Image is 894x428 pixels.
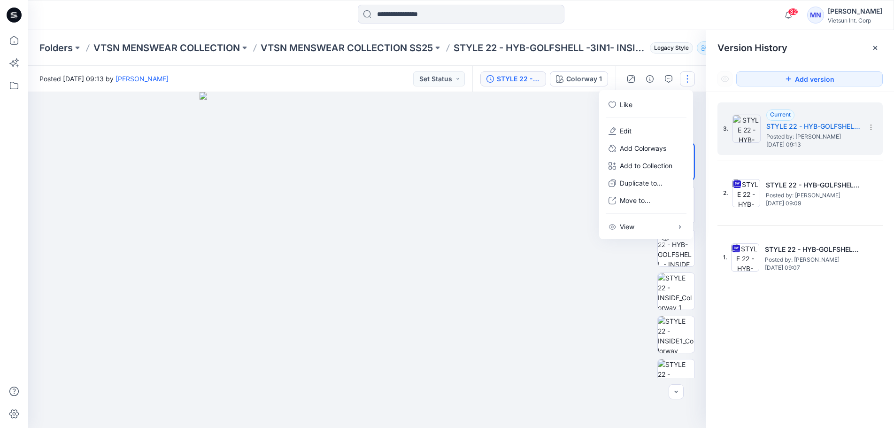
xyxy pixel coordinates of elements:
[736,71,883,86] button: Add version
[620,161,672,171] p: Add to Collection
[871,44,879,52] button: Close
[732,179,760,207] img: STYLE 22 - HYB-GOLFSHELL - INSIDE
[766,132,860,141] span: Posted by: Hieu Phuong
[658,316,694,353] img: STYLE 22 - INSIDE1_Colorway 1_Right
[642,71,657,86] button: Details
[116,75,169,83] a: [PERSON_NAME]
[723,125,729,133] span: 3.
[766,191,860,200] span: Posted by: Hieu Phuong
[200,92,535,428] img: eyJhbGciOiJIUzI1NiIsImtpZCI6IjAiLCJzbHQiOiJzZXMiLCJ0eXAiOiJKV1QifQ.eyJkYXRhIjp7InR5cGUiOiJzdG9yYW...
[497,74,540,84] div: STYLE 22 - HYB-GOLFSHELL - INSIDE
[39,74,169,84] span: Posted [DATE] 09:13 by
[770,111,791,118] span: Current
[658,230,694,266] img: STYLE 22 - HYB-GOLFSHELL - INSIDE Colorway 1
[261,41,433,54] a: VTSN MENSWEAR COLLECTION SS25
[697,41,724,54] button: 8
[620,222,634,232] p: View
[620,195,650,205] p: Move to...
[828,6,882,17] div: [PERSON_NAME]
[766,141,860,148] span: [DATE] 09:13
[828,17,882,24] div: Vietsun Int. Corp
[480,71,546,86] button: STYLE 22 - HYB-GOLFSHELL - INSIDE
[646,41,693,54] button: Legacy Style
[788,8,798,16] span: 32
[658,273,694,310] img: STYLE 22 - INSIDE_Colorway 1
[732,115,761,143] img: STYLE 22 - HYB-GOLFSHELL - INSIDE
[658,359,694,396] img: STYLE 22 - INSIDE1_Colorway 1
[93,41,240,54] a: VTSN MENSWEAR COLLECTION
[766,200,860,207] span: [DATE] 09:09
[765,255,859,265] span: Posted by: Hieu Phuong
[717,71,732,86] button: Show Hidden Versions
[650,42,693,54] span: Legacy Style
[550,71,608,86] button: Colorway 1
[765,244,859,255] h5: STYLE 22 - HYB-GOLFSHELL - INSIDE
[39,41,73,54] a: Folders
[620,126,632,136] a: Edit
[765,265,859,271] span: [DATE] 09:07
[731,243,759,272] img: STYLE 22 - HYB-GOLFSHELL - INSIDE
[717,42,787,54] span: Version History
[766,121,860,132] h5: STYLE 22 - HYB-GOLFSHELL - INSIDE
[620,100,632,109] p: Like
[566,74,602,84] div: Colorway 1
[454,41,646,54] p: STYLE 22 - HYB-GOLFSHELL -3IN1- INSIDE
[723,189,728,197] span: 2.
[723,253,727,262] span: 1.
[620,178,663,188] p: Duplicate to...
[620,143,666,153] p: Add Colorways
[807,7,824,23] div: MN
[766,179,860,191] h5: STYLE 22 - HYB-GOLFSHELL - INSIDE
